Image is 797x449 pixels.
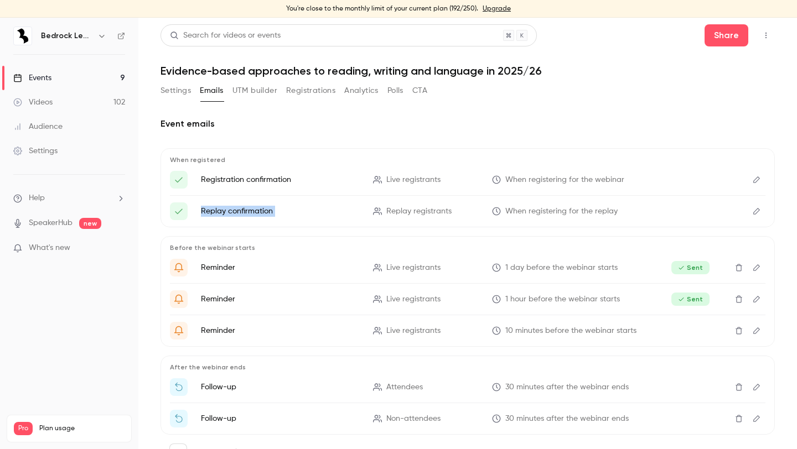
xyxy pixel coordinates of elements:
button: Registrations [286,82,335,100]
p: Follow-up [201,413,360,424]
h6: Bedrock Learning [41,30,93,41]
iframe: Noticeable Trigger [112,243,125,253]
button: Edit [748,322,765,340]
p: When registered [170,155,765,164]
span: Non-attendees [386,413,441,425]
span: Plan usage [39,424,125,433]
a: Upgrade [483,4,511,13]
p: Replay confirmation [201,206,360,217]
button: Settings [161,82,191,100]
button: Delete [730,378,748,396]
span: new [79,218,101,229]
div: Audience [13,121,63,132]
span: Sent [671,293,710,306]
button: Delete [730,322,748,340]
button: Edit [748,410,765,427]
img: Bedrock Learning [14,27,32,45]
li: Thanks for attending {{ event_name }} [170,378,765,396]
button: Analytics [344,82,379,100]
span: Live registrants [386,294,441,305]
button: Edit [748,202,765,220]
div: Events [13,72,51,83]
button: Polls [387,82,403,100]
p: Registration confirmation [201,174,360,185]
li: {{ event_name }} is about to go live in one hour [170,290,765,308]
button: Delete [730,290,748,308]
span: What's new [29,242,70,254]
button: Emails [200,82,223,100]
li: Here's your access link to {{ event_name }} [170,171,765,189]
span: When registering for the webinar [505,174,624,186]
h2: Event emails [161,117,775,130]
li: {{ event_name }} is about to go live [170,322,765,340]
span: When registering for the replay [505,206,618,217]
h1: Evidence-based approaches to reading, writing and language in 2025/26 [161,64,775,77]
button: Edit [748,259,765,276]
span: Help [29,192,45,204]
button: CTA [412,82,427,100]
li: Here's your access link to {{ event_name }} [170,202,765,220]
p: Before the webinar starts [170,243,765,252]
span: Live registrants [386,174,441,186]
li: help-dropdown-opener [13,192,125,204]
p: Reminder [201,262,360,273]
button: Edit [748,171,765,189]
p: After the webinar ends [170,363,765,372]
p: Reminder [201,325,360,336]
span: 10 minutes before the webinar starts [505,325,636,337]
span: 1 hour before the webinar starts [505,294,620,305]
span: 30 minutes after the webinar ends [505,413,629,425]
button: UTM builder [232,82,277,100]
div: Videos [13,97,53,108]
p: Follow-up [201,382,360,393]
div: Search for videos or events [170,30,281,41]
p: Reminder [201,294,360,305]
span: Pro [14,422,33,435]
button: Delete [730,410,748,427]
li: Watch the replay of {{ event_name }} [170,410,765,427]
li: Don't forget! {{ event_name }} is going live tomorrow [170,259,765,276]
a: SpeakerHub [29,217,73,229]
button: Edit [748,378,765,396]
span: Sent [671,261,710,274]
span: 30 minutes after the webinar ends [505,382,629,393]
span: Live registrants [386,262,441,274]
button: Delete [730,259,748,276]
span: Live registrants [386,325,441,337]
button: Share [705,24,748,46]
div: Settings [13,145,58,156]
span: 1 day before the webinar starts [505,262,618,274]
span: Attendees [386,382,423,393]
button: Edit [748,290,765,308]
span: Replay registrants [386,206,452,217]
